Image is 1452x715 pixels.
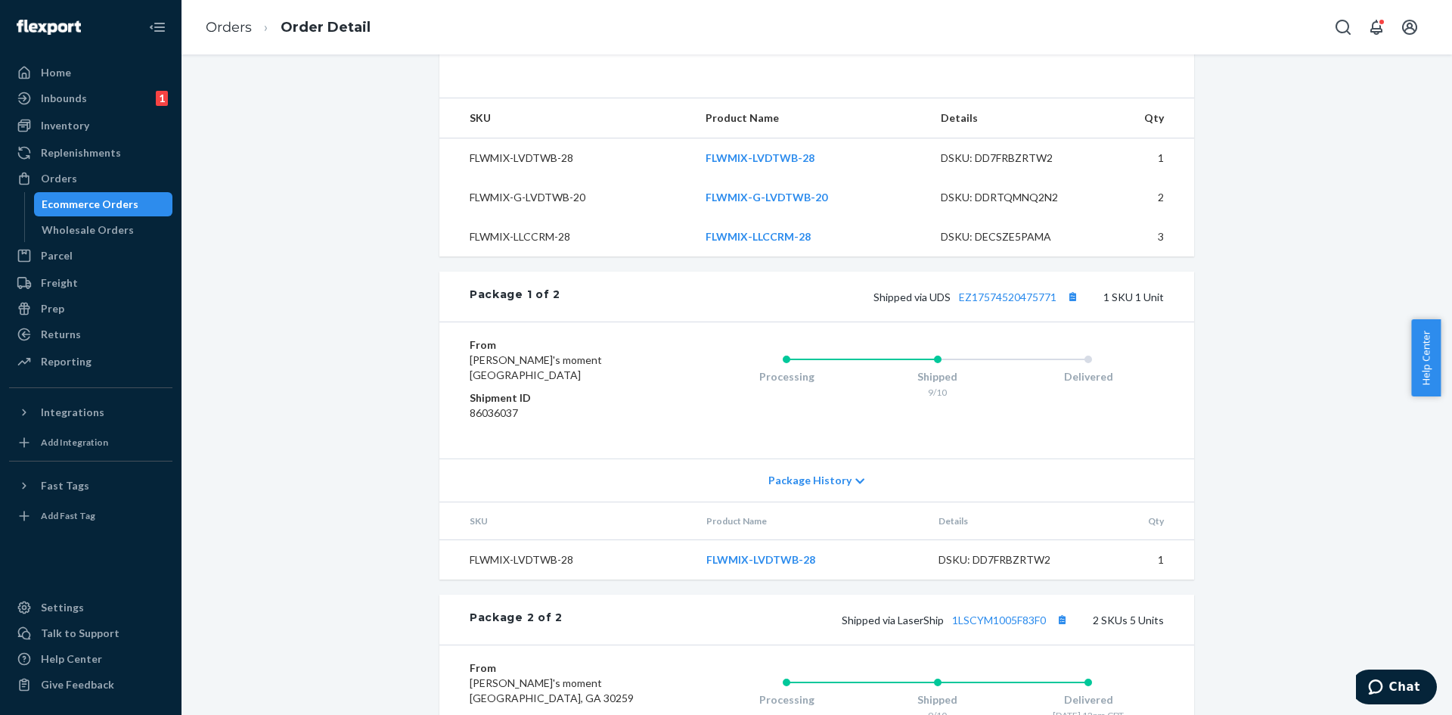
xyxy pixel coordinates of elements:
td: 1 [1094,138,1194,179]
dd: 86036037 [470,406,650,421]
span: Shipped via UDS [873,291,1082,303]
div: Inbounds [41,91,87,106]
a: Add Fast Tag [9,504,172,528]
div: Add Fast Tag [41,509,95,522]
div: Shipped [862,692,1013,707]
th: SKU [439,98,693,138]
div: DSKU: DD7FRBZRTW2 [939,552,1081,567]
div: Reporting [41,354,92,369]
div: Orders [41,171,77,186]
img: Flexport logo [17,20,81,35]
a: 1LSCYM1005F83F0 [952,614,1046,626]
th: Details [929,98,1095,138]
div: DSKU: DECSZE5PAMA [941,229,1083,244]
div: Help Center [41,651,102,667]
dt: Shipment ID [470,390,650,406]
a: Inbounds1 [9,86,172,110]
div: Delivered [1013,692,1164,707]
a: Reporting [9,350,172,374]
button: Open Search Box [1328,12,1358,42]
a: FLWMIX-LVDTWB-28 [706,151,814,164]
div: DSKU: DD7FRBZRTW2 [941,151,1083,166]
div: 1 [156,91,168,106]
dt: From [470,661,650,676]
button: Talk to Support [9,621,172,645]
th: Product Name [694,502,926,540]
div: Give Feedback [41,677,114,692]
div: Settings [41,600,84,615]
div: Parcel [41,248,73,263]
div: Wholesale Orders [42,222,134,238]
a: Prep [9,297,172,321]
th: Details [926,502,1093,540]
button: Integrations [9,400,172,424]
div: Freight [41,275,78,291]
span: [PERSON_NAME]'s moment [GEOGRAPHIC_DATA] [470,353,602,381]
div: Prep [41,301,64,316]
div: Ecommerce Orders [42,197,138,212]
button: Copy tracking number [1063,287,1082,306]
a: Orders [206,19,252,36]
a: Help Center [9,647,172,671]
a: Parcel [9,244,172,268]
a: FLWMIX-LLCCRM-28 [706,230,811,243]
div: 2 SKUs 5 Units [563,610,1164,630]
th: Qty [1094,98,1194,138]
span: Shipped via LaserShip [842,614,1072,626]
div: Package 1 of 2 [470,287,560,306]
a: Settings [9,595,172,620]
div: Integrations [41,405,104,420]
div: Returns [41,327,81,342]
td: FLWMIX-LVDTWB-28 [439,540,694,580]
button: Copy tracking number [1052,610,1072,630]
div: Replenishments [41,145,121,160]
a: Replenishments [9,141,172,165]
a: Orders [9,166,172,191]
button: Open notifications [1361,12,1391,42]
td: 1 [1093,540,1194,580]
a: Inventory [9,113,172,138]
a: Ecommerce Orders [34,192,173,216]
dt: From [470,337,650,353]
td: 2 [1094,178,1194,217]
a: Add Integration [9,431,172,455]
div: Shipped [862,369,1013,384]
a: FLWMIX-LVDTWB-28 [706,553,815,566]
td: FLWMIX-G-LVDTWB-20 [439,178,693,217]
div: Delivered [1013,369,1164,384]
div: 9/10 [862,386,1013,399]
a: EZ17574520475771 [959,291,1056,303]
a: FLWMIX-G-LVDTWB-20 [706,191,827,204]
th: SKU [439,502,694,540]
a: Home [9,61,172,85]
th: Qty [1093,502,1194,540]
div: DSKU: DDRTQMNQ2N2 [941,190,1083,205]
button: Give Feedback [9,673,172,697]
button: Help Center [1411,319,1441,396]
a: Freight [9,271,172,295]
ol: breadcrumbs [194,5,383,50]
button: Fast Tags [9,474,172,498]
div: Package 2 of 2 [470,610,563,630]
div: Home [41,65,71,80]
div: 1 SKU 1 Unit [560,287,1164,306]
div: Fast Tags [41,478,89,493]
button: Close Navigation [142,12,172,42]
td: 3 [1094,217,1194,256]
a: Returns [9,322,172,347]
div: Talk to Support [41,626,119,641]
a: Wholesale Orders [34,218,173,242]
div: Inventory [41,118,89,133]
div: Add Integration [41,436,108,449]
button: Open account menu [1395,12,1425,42]
div: Processing [711,692,862,707]
span: Package History [768,473,852,488]
div: Processing [711,369,862,384]
a: Order Detail [281,19,371,36]
iframe: Opens a widget where you can chat to one of our agents [1356,670,1437,707]
td: FLWMIX-LLCCRM-28 [439,217,693,256]
th: Product Name [693,98,928,138]
td: FLWMIX-LVDTWB-28 [439,138,693,179]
